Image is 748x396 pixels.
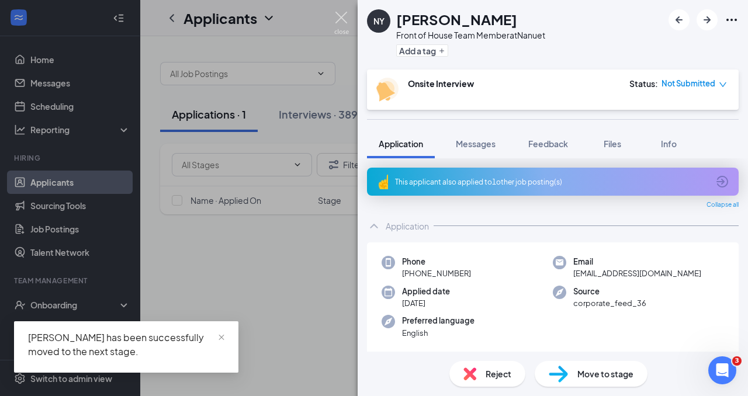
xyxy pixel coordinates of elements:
[669,9,690,30] button: ArrowLeftNew
[719,81,727,89] span: down
[573,268,701,279] span: [EMAIL_ADDRESS][DOMAIN_NAME]
[373,15,385,27] div: NY
[367,219,381,233] svg: ChevronUp
[217,334,226,342] span: close
[396,9,517,29] h1: [PERSON_NAME]
[438,47,445,54] svg: Plus
[396,44,448,57] button: PlusAdd a tag
[732,356,742,366] span: 3
[700,13,714,27] svg: ArrowRight
[662,78,715,89] span: Not Submitted
[386,220,429,232] div: Application
[379,138,423,149] span: Application
[402,256,471,268] span: Phone
[408,78,474,89] b: Onsite Interview
[486,367,511,380] span: Reject
[707,200,739,210] span: Collapse all
[402,268,471,279] span: [PHONE_NUMBER]
[402,315,475,326] span: Preferred language
[402,286,450,297] span: Applied date
[577,367,633,380] span: Move to stage
[629,78,658,89] div: Status :
[604,138,621,149] span: Files
[402,327,475,339] span: English
[28,331,224,359] div: [PERSON_NAME] has been successfully moved to the next stage.
[725,13,739,27] svg: Ellipses
[708,356,736,384] iframe: Intercom live chat
[456,138,496,149] span: Messages
[661,138,677,149] span: Info
[573,297,646,309] span: corporate_feed_36
[573,286,646,297] span: Source
[528,138,568,149] span: Feedback
[402,297,450,309] span: [DATE]
[395,177,708,187] div: This applicant also applied to 1 other job posting(s)
[715,175,729,189] svg: ArrowCircle
[396,29,545,41] div: Front of House Team Member at Nanuet
[672,13,686,27] svg: ArrowLeftNew
[697,9,718,30] button: ArrowRight
[573,256,701,268] span: Email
